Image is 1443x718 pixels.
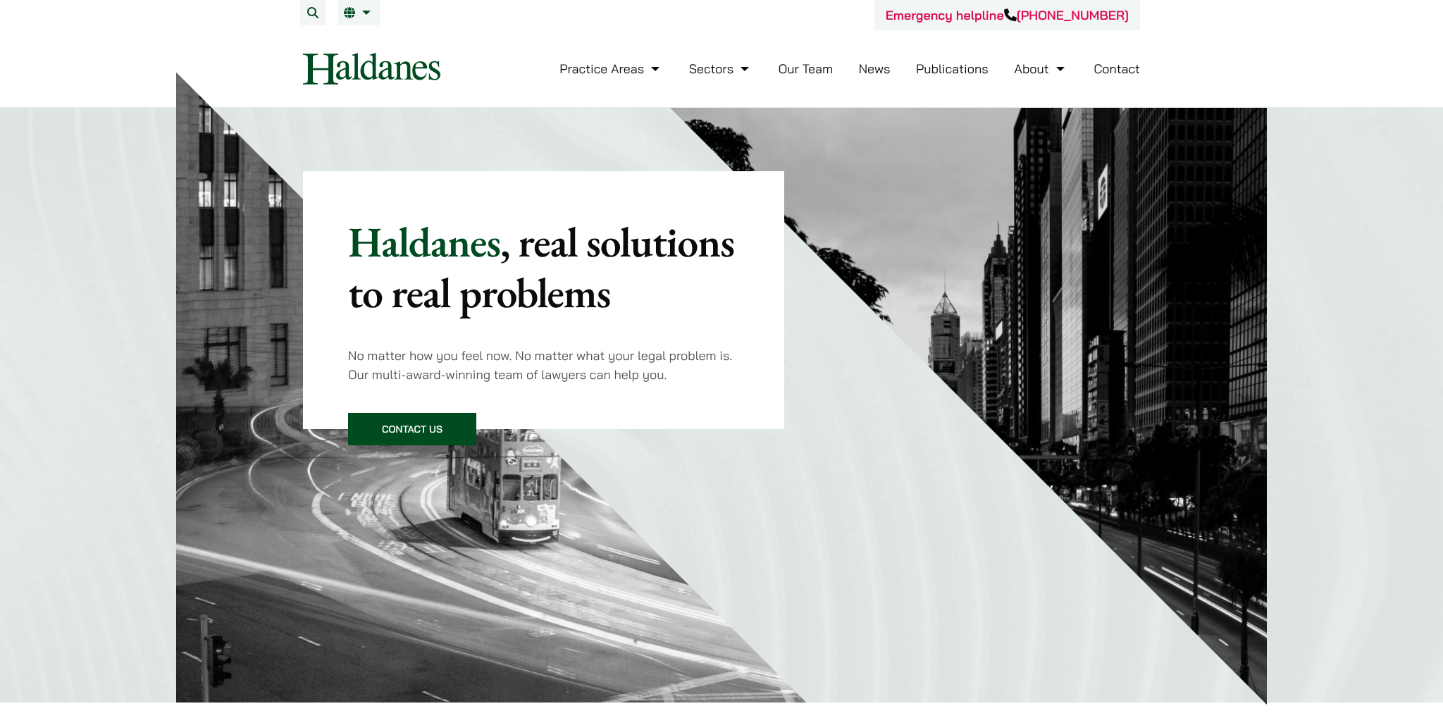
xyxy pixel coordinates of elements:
a: Practice Areas [559,61,663,77]
p: Haldanes [348,216,739,318]
a: Sectors [689,61,753,77]
mark: , real solutions to real problems [348,214,734,320]
a: EN [344,7,374,18]
a: Emergency helpline[PHONE_NUMBER] [886,7,1129,23]
p: No matter how you feel now. No matter what your legal problem is. Our multi-award-winning team of... [348,346,739,384]
img: Logo of Haldanes [303,53,440,85]
a: News [859,61,891,77]
a: Publications [916,61,989,77]
a: Contact Us [348,413,476,445]
a: Our Team [779,61,833,77]
a: About [1014,61,1067,77]
a: Contact [1094,61,1140,77]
